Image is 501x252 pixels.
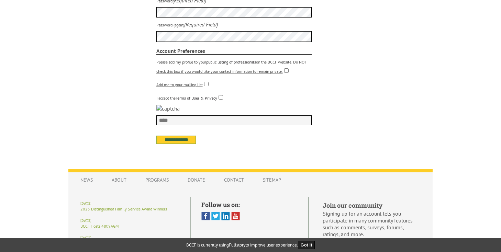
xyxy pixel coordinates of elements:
h5: Join our community [323,201,421,209]
a: Donate [181,173,212,186]
img: You Tube [231,212,240,220]
img: Linked In [221,212,230,220]
label: Password (again) [156,22,184,27]
strong: Account Preferences [156,47,312,55]
a: Contact [217,173,251,186]
h6: [DATE] [80,218,180,223]
a: Terms of User & Privacy [176,95,217,101]
a: BCCF Hosts 48th AGM [80,224,119,229]
h6: [DATE] [80,201,180,206]
p: Signing up for an account lets you participate in many community features such as comments, surve... [323,210,421,238]
a: Programs [138,173,176,186]
button: Got it [298,241,315,249]
a: public listing of professionals [206,59,256,65]
i: (Required Field) [184,21,218,28]
a: Fullstory [229,242,245,248]
h6: [DATE] [80,236,180,240]
a: Sitemap [256,173,288,186]
img: Twitter [211,212,220,220]
label: Please add my profile to your on the BCCF website. Do NOT check this box if you would like your c... [156,59,307,74]
a: 2025 Distinguished Family Service Award Winners [80,206,167,211]
img: Facebook [201,212,210,220]
h5: Follow us on: [201,201,298,209]
img: captcha [156,105,180,112]
label: Add me to your mailing list [156,82,203,87]
a: News [74,173,100,186]
a: About [105,173,133,186]
label: I accept the [156,95,217,101]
